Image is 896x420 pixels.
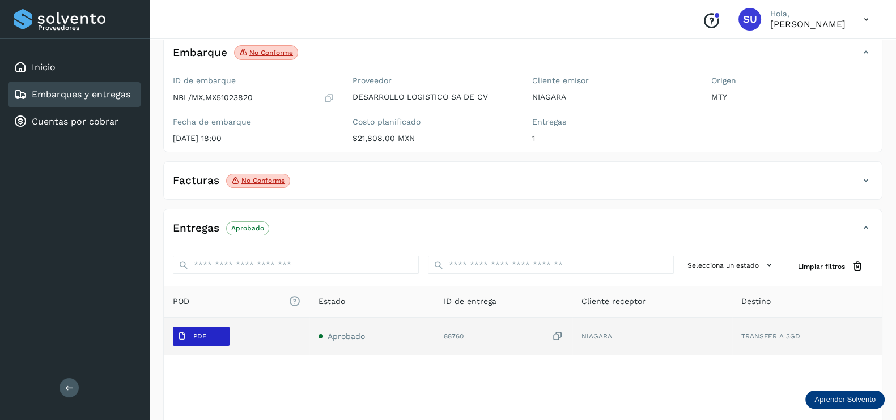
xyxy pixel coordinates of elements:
p: No conforme [249,49,293,57]
span: ID de entrega [444,295,496,307]
td: NIAGARA [572,318,732,355]
div: Embarques y entregas [8,82,141,107]
p: NBL/MX.MX51023820 [173,93,253,102]
div: EmbarqueNo conforme [164,43,882,71]
label: Fecha de embarque [173,117,334,127]
button: Limpiar filtros [789,256,873,277]
label: Origen [711,76,873,85]
p: 1 [532,134,694,143]
label: Entregas [532,117,694,127]
p: NIAGARA [532,92,694,102]
td: TRANSFER A 3GD [732,318,882,355]
a: Inicio [32,62,56,72]
span: POD [173,295,300,307]
a: Embarques y entregas [32,89,130,100]
span: Aprobado [328,332,365,341]
button: Selecciona un estado [683,256,780,275]
div: Cuentas por cobrar [8,109,141,134]
div: Inicio [8,55,141,80]
a: Cuentas por cobrar [32,116,118,127]
label: Costo planificado [353,117,514,127]
p: PDF [193,332,206,340]
p: Proveedores [38,24,136,32]
p: MTY [711,92,873,102]
label: Proveedor [353,76,514,85]
label: Cliente emisor [532,76,694,85]
h4: Entregas [173,222,219,235]
span: Cliente receptor [581,295,646,307]
p: $21,808.00 MXN [353,134,514,143]
span: Destino [741,295,771,307]
p: DESARROLLO LOGISTICO SA DE CV [353,92,514,102]
button: PDF [173,327,230,346]
p: [DATE] 18:00 [173,134,334,143]
p: Aprobado [231,224,264,232]
p: Aprender Solvento [814,395,876,404]
div: Aprender Solvento [805,391,885,409]
p: Hola, [770,9,846,19]
h4: Facturas [173,174,219,187]
label: ID de embarque [173,76,334,85]
div: EntregasAprobado [164,218,882,247]
h4: Embarque [173,46,227,59]
span: Limpiar filtros [798,262,845,272]
p: No conforme [241,177,285,185]
span: Estado [319,295,345,307]
div: FacturasNo conforme [164,171,882,199]
p: Sayra Ugalde [770,19,846,29]
div: 88760 [444,331,563,342]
